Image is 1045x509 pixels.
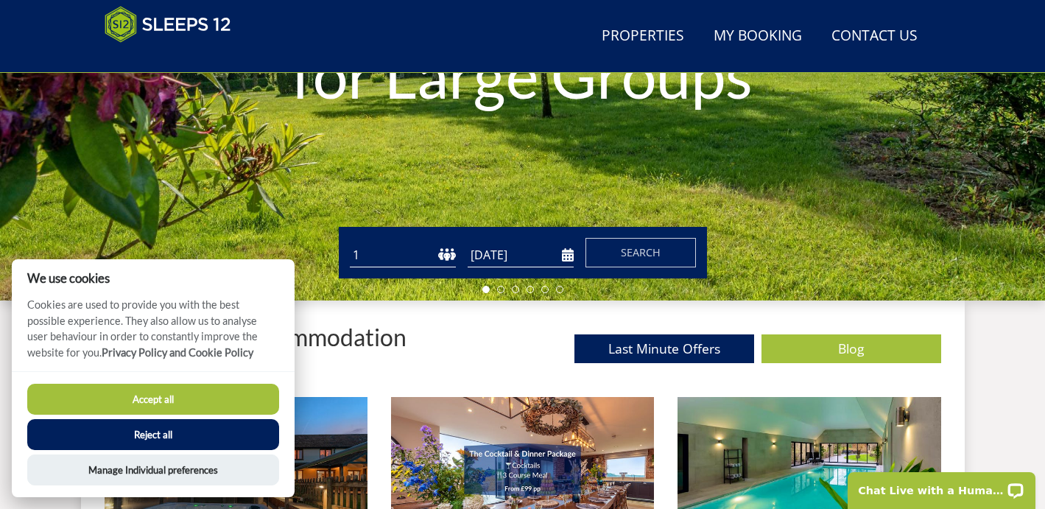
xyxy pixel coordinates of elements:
a: Properties [596,20,690,53]
img: Sleeps 12 [105,6,231,43]
a: Contact Us [826,20,923,53]
button: Reject all [27,419,279,450]
p: Cookies are used to provide you with the best possible experience. They also allow us to analyse ... [12,297,295,371]
button: Search [585,238,696,267]
a: Blog [761,334,941,363]
iframe: LiveChat chat widget [838,463,1045,509]
a: Last Minute Offers [574,334,754,363]
h2: We use cookies [12,271,295,285]
button: Manage Individual preferences [27,454,279,485]
span: Search [621,245,661,259]
iframe: Customer reviews powered by Trustpilot [97,52,252,64]
a: My Booking [708,20,808,53]
input: Arrival Date [468,243,574,267]
a: Privacy Policy and Cookie Policy [102,346,253,359]
button: Accept all [27,384,279,415]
